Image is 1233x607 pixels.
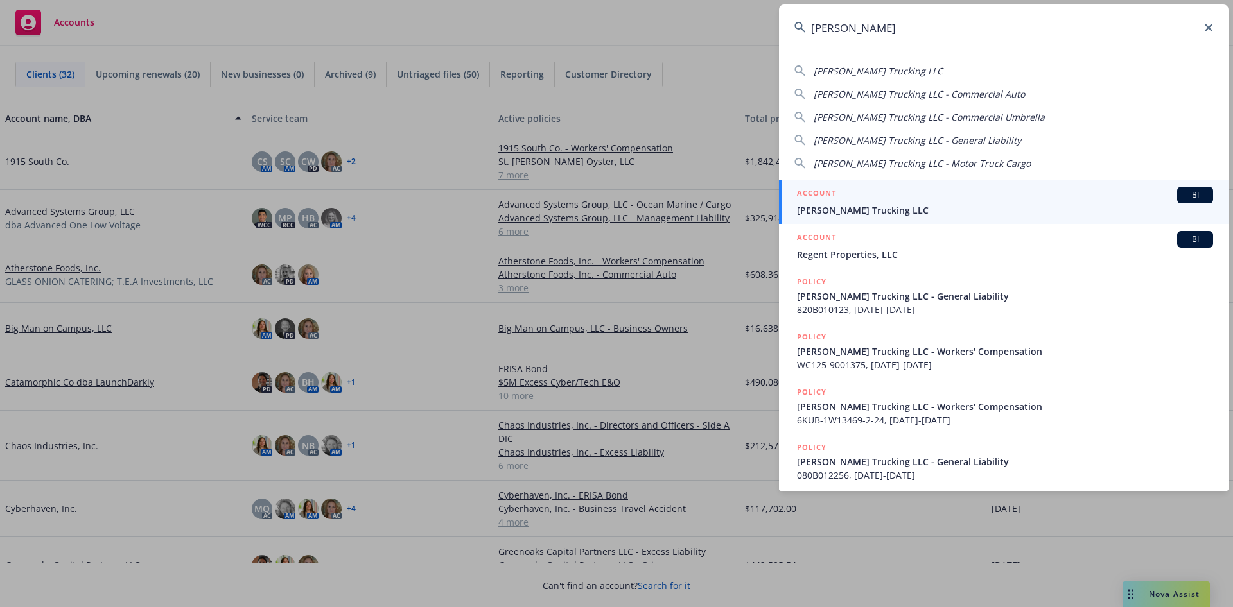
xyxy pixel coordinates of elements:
[797,400,1213,413] span: [PERSON_NAME] Trucking LLC - Workers' Compensation
[779,323,1229,379] a: POLICY[PERSON_NAME] Trucking LLC - Workers' CompensationWC125-9001375, [DATE]-[DATE]
[797,289,1213,303] span: [PERSON_NAME] Trucking LLC - General Liability
[814,134,1021,146] span: [PERSON_NAME] Trucking LLC - General Liability
[814,65,943,77] span: [PERSON_NAME] Trucking LLC
[779,379,1229,434] a: POLICY[PERSON_NAME] Trucking LLC - Workers' Compensation6KUB-1W13469-2-24, [DATE]-[DATE]
[1182,189,1208,201] span: BI
[797,330,826,343] h5: POLICY
[797,203,1213,217] span: [PERSON_NAME] Trucking LLC
[814,88,1025,100] span: [PERSON_NAME] Trucking LLC - Commercial Auto
[797,468,1213,482] span: 080B012256, [DATE]-[DATE]
[797,386,826,398] h5: POLICY
[797,248,1213,261] span: Regent Properties, LLC
[1182,234,1208,245] span: BI
[797,275,826,288] h5: POLICY
[814,157,1031,169] span: [PERSON_NAME] Trucking LLC - Motor Truck Cargo
[779,180,1229,224] a: ACCOUNTBI[PERSON_NAME] Trucking LLC
[779,4,1229,51] input: Search...
[797,358,1213,372] span: WC125-9001375, [DATE]-[DATE]
[797,231,836,246] h5: ACCOUNT
[797,345,1213,358] span: [PERSON_NAME] Trucking LLC - Workers' Compensation
[797,455,1213,468] span: [PERSON_NAME] Trucking LLC - General Liability
[797,413,1213,427] span: 6KUB-1W13469-2-24, [DATE]-[DATE]
[779,224,1229,268] a: ACCOUNTBIRegent Properties, LLC
[797,187,836,202] h5: ACCOUNT
[814,111,1045,123] span: [PERSON_NAME] Trucking LLC - Commercial Umbrella
[779,434,1229,489] a: POLICY[PERSON_NAME] Trucking LLC - General Liability080B012256, [DATE]-[DATE]
[779,268,1229,323] a: POLICY[PERSON_NAME] Trucking LLC - General Liability820B010123, [DATE]-[DATE]
[797,441,826,454] h5: POLICY
[797,303,1213,316] span: 820B010123, [DATE]-[DATE]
